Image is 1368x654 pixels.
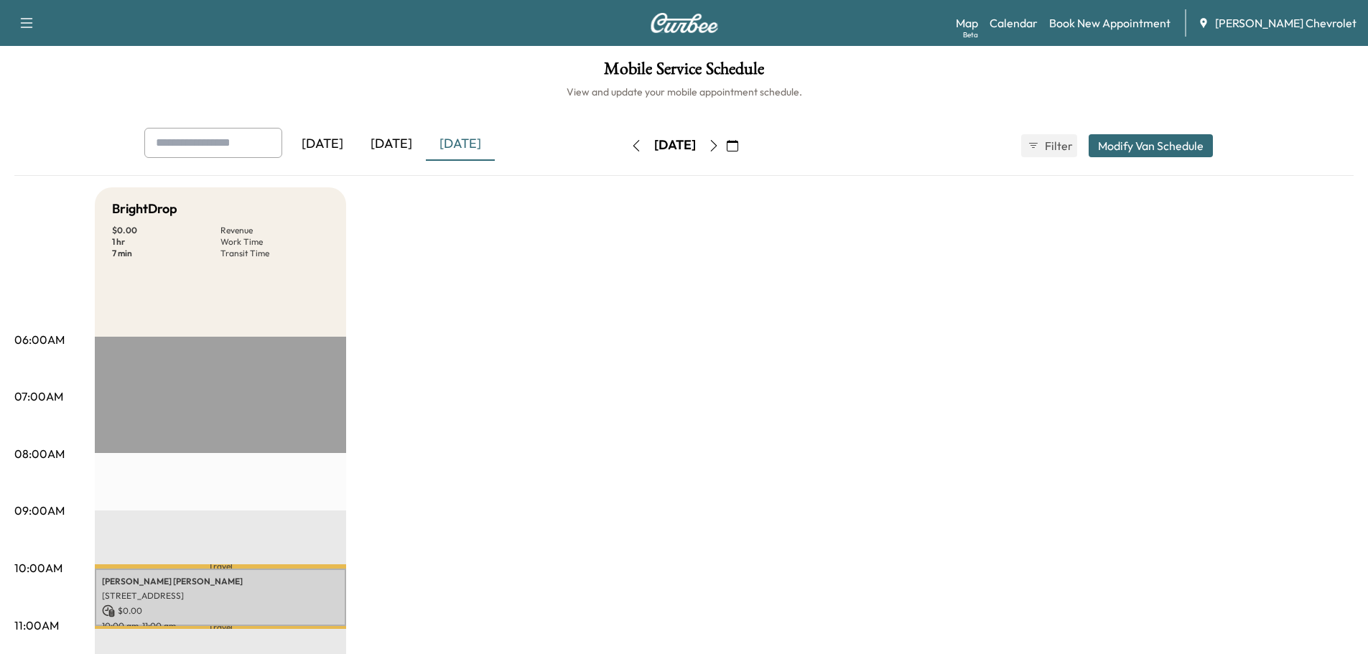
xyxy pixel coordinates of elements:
[14,60,1354,85] h1: Mobile Service Schedule
[357,128,426,161] div: [DATE]
[288,128,357,161] div: [DATE]
[112,199,177,219] h5: BrightDrop
[102,576,339,587] p: [PERSON_NAME] [PERSON_NAME]
[1049,14,1171,32] a: Book New Appointment
[220,236,329,248] p: Work Time
[990,14,1038,32] a: Calendar
[650,13,719,33] img: Curbee Logo
[14,331,65,348] p: 06:00AM
[1215,14,1357,32] span: [PERSON_NAME] Chevrolet
[102,604,339,617] p: $ 0.00
[1045,137,1071,154] span: Filter
[14,388,63,405] p: 07:00AM
[220,225,329,236] p: Revenue
[426,128,495,161] div: [DATE]
[102,620,339,632] p: 10:00 am - 11:00 am
[654,136,696,154] div: [DATE]
[95,626,346,629] p: Travel
[14,85,1354,99] h6: View and update your mobile appointment schedule.
[14,502,65,519] p: 09:00AM
[1089,134,1213,157] button: Modify Van Schedule
[14,559,62,576] p: 10:00AM
[956,14,978,32] a: MapBeta
[112,236,220,248] p: 1 hr
[963,29,978,40] div: Beta
[102,590,339,602] p: [STREET_ADDRESS]
[14,617,59,634] p: 11:00AM
[95,564,346,568] p: Travel
[112,248,220,259] p: 7 min
[112,225,220,236] p: $ 0.00
[1021,134,1077,157] button: Filter
[14,445,65,462] p: 08:00AM
[220,248,329,259] p: Transit Time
